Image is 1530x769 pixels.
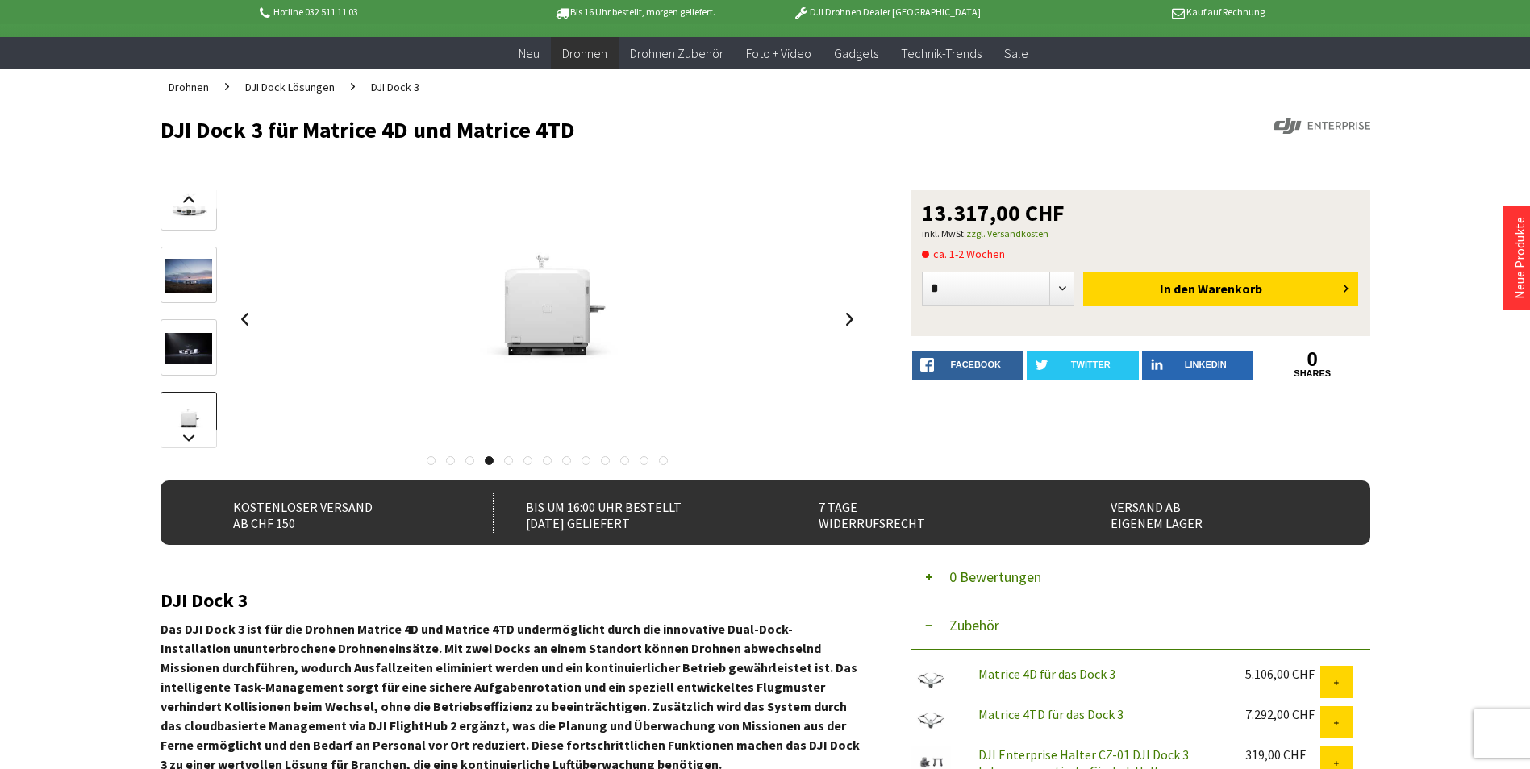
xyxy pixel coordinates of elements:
a: Matrice 4TD für das Dock 3 [978,706,1124,722]
span: DJI Dock Lösungen [245,80,335,94]
h1: DJI Dock 3 für Matrice 4D und Matrice 4TD [161,118,1128,142]
p: Kauf auf Rechnung [1013,2,1265,22]
span: Drohnen Zubehör [630,45,723,61]
a: Neue Produkte [1511,217,1528,299]
a: Matrice 4D für das Dock 3 [978,666,1115,682]
span: 13.317,00 CHF [922,202,1065,224]
span: Neu [519,45,540,61]
a: Foto + Video [735,37,823,70]
span: LinkedIn [1185,360,1227,369]
a: zzgl. Versandkosten [966,227,1048,239]
span: ca. 1-2 Wochen [922,244,1005,264]
div: 319,00 CHF [1245,746,1320,763]
button: 0 Bewertungen [911,553,1370,601]
img: Matrice 4TD für das Dock 3 [911,706,951,737]
span: Sale [1004,45,1028,61]
img: DJI Enterprise [1274,118,1370,134]
span: Warenkorb [1198,281,1262,297]
a: Drohnen Zubehör [619,37,735,70]
a: shares [1257,368,1369,379]
strong: Das DJI Dock 3 ist für die Drohnen Matrice 4D und Matrice 4TD und [161,621,539,637]
a: Gadgets [823,37,890,70]
div: Kostenloser Versand ab CHF 150 [201,493,458,533]
a: twitter [1027,351,1139,380]
span: Drohnen [169,80,209,94]
img: Matrice 4D für das Dock 3 [911,666,951,696]
span: DJI Dock 3 [371,80,419,94]
div: 7.292,00 CHF [1245,706,1320,722]
a: facebook [912,351,1024,380]
div: Versand ab eigenem Lager [1078,493,1335,533]
div: 5.106,00 CHF [1245,666,1320,682]
a: DJI Dock 3 [363,69,427,105]
p: DJI Drohnen Dealer [GEOGRAPHIC_DATA] [761,2,1012,22]
div: 7 Tage Widerrufsrecht [786,493,1043,533]
p: inkl. MwSt. [922,224,1359,243]
a: LinkedIn [1142,351,1254,380]
span: facebook [951,360,1001,369]
a: Sale [993,37,1040,70]
a: Drohnen [551,37,619,70]
a: Drohnen [161,69,217,105]
a: DJI Dock Lösungen [237,69,343,105]
button: In den Warenkorb [1083,272,1358,306]
h2: DJI Dock 3 [161,590,862,611]
span: Technik-Trends [901,45,982,61]
a: 0 [1257,351,1369,368]
span: Drohnen [562,45,607,61]
span: twitter [1071,360,1111,369]
span: Foto + Video [746,45,811,61]
span: Gadgets [834,45,878,61]
a: Neu [507,37,551,70]
div: Bis um 16:00 Uhr bestellt [DATE] geliefert [493,493,750,533]
p: Hotline 032 511 11 03 [257,2,509,22]
p: Bis 16 Uhr bestellt, morgen geliefert. [509,2,761,22]
span: In den [1160,281,1195,297]
a: Technik-Trends [890,37,993,70]
button: Zubehör [911,601,1370,650]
